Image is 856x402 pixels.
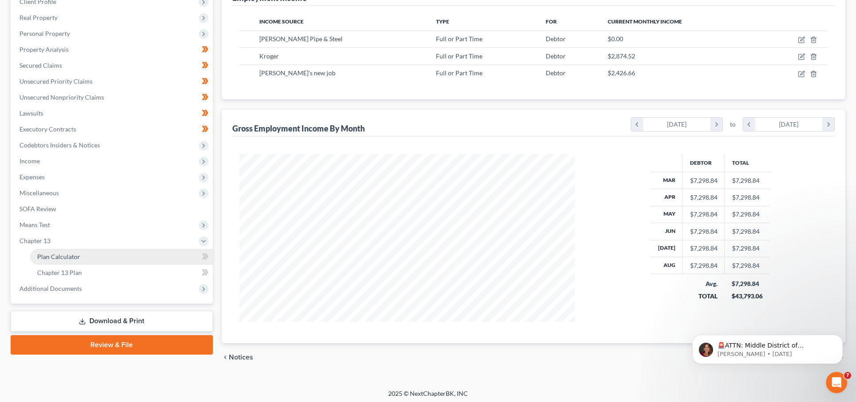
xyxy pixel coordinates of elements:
td: $7,298.84 [725,257,770,274]
button: chevron_left Notices [222,354,253,361]
span: $0.00 [608,35,623,43]
div: [DATE] [755,118,823,131]
span: $2,426.66 [608,69,635,77]
span: Income [19,157,40,165]
a: Chapter 13 Plan [30,265,213,281]
span: SOFA Review [19,205,56,213]
span: Codebtors Insiders & Notices [19,141,100,149]
span: Current Monthly Income [608,18,682,25]
span: Debtor [546,35,566,43]
div: $7,298.84 [732,279,763,288]
span: Chapter 13 [19,237,50,244]
span: Debtor [546,52,566,60]
th: [DATE] [651,240,682,257]
span: Full or Part Time [436,52,482,60]
span: Lawsuits [19,109,43,117]
span: Property Analysis [19,46,69,53]
div: $7,298.84 [690,193,717,202]
td: $7,298.84 [725,189,770,206]
span: Full or Part Time [436,69,482,77]
th: Debtor [682,154,725,172]
i: chevron_right [822,118,834,131]
i: chevron_left [222,354,229,361]
span: Personal Property [19,30,70,37]
a: Download & Print [11,311,213,332]
div: $7,298.84 [690,210,717,219]
a: Review & File [11,335,213,355]
th: Aug [651,257,682,274]
span: Income Source [259,18,304,25]
div: $7,298.84 [690,261,717,270]
th: May [651,206,682,223]
th: Apr [651,189,682,206]
span: Means Test [19,221,50,228]
td: $7,298.84 [725,223,770,240]
div: [DATE] [643,118,711,131]
div: $7,298.84 [690,244,717,253]
span: Secured Claims [19,62,62,69]
a: Lawsuits [12,105,213,121]
a: Property Analysis [12,42,213,58]
a: Executory Contracts [12,121,213,137]
a: Plan Calculator [30,249,213,265]
div: $7,298.84 [690,227,717,236]
i: chevron_left [631,118,643,131]
span: Miscellaneous [19,189,59,197]
iframe: Intercom notifications message [679,316,856,378]
span: Unsecured Priority Claims [19,77,93,85]
span: Chapter 13 Plan [37,269,82,276]
span: Debtor [546,69,566,77]
span: [PERSON_NAME] Pipe & Steel [259,35,343,43]
div: TOTAL [690,292,717,301]
div: Gross Employment Income By Month [232,123,365,134]
span: Unsecured Nonpriority Claims [19,93,104,101]
td: $7,298.84 [725,206,770,223]
a: Unsecured Priority Claims [12,73,213,89]
th: Mar [651,172,682,189]
span: Real Property [19,14,58,21]
span: $2,874.52 [608,52,635,60]
a: Secured Claims [12,58,213,73]
div: $43,793.06 [732,292,763,301]
span: Notices [229,354,253,361]
a: Unsecured Nonpriority Claims [12,89,213,105]
i: chevron_left [743,118,755,131]
span: Kroger [259,52,279,60]
td: $7,298.84 [725,240,770,257]
div: $7,298.84 [690,176,717,185]
i: chevron_right [710,118,722,131]
td: $7,298.84 [725,172,770,189]
span: 7 [844,372,851,379]
span: Expenses [19,173,45,181]
th: Jun [651,223,682,240]
th: Total [725,154,770,172]
span: Plan Calculator [37,253,80,260]
span: [PERSON_NAME]'s new job [259,69,335,77]
iframe: Intercom live chat [826,372,847,393]
span: to [730,120,736,129]
span: Full or Part Time [436,35,482,43]
span: For [546,18,557,25]
span: Additional Documents [19,285,82,292]
div: Avg. [690,279,717,288]
span: Executory Contracts [19,125,76,133]
a: SOFA Review [12,201,213,217]
span: Type [436,18,449,25]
